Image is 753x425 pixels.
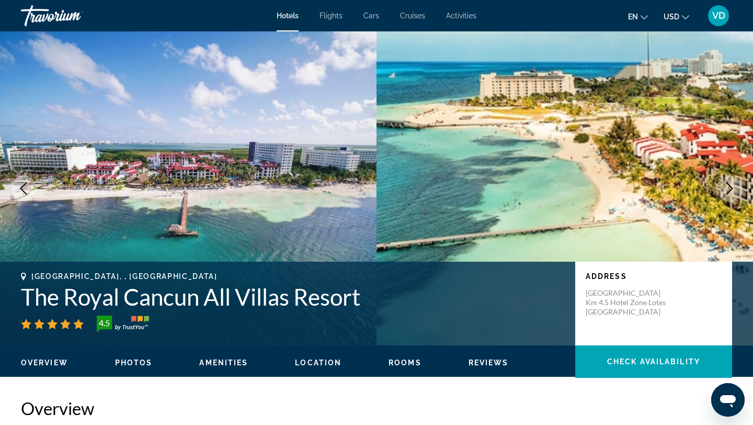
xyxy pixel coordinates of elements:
[705,5,732,27] button: User Menu
[363,12,379,20] a: Cars
[320,12,343,20] a: Flights
[586,272,722,281] p: Address
[664,13,679,21] span: USD
[607,357,700,366] span: Check Availability
[115,358,153,367] button: Photos
[31,272,218,281] span: [GEOGRAPHIC_DATA], , [GEOGRAPHIC_DATA]
[277,12,299,20] a: Hotels
[711,383,745,417] iframe: Button to launch messaging window
[575,345,732,378] button: Check Availability
[469,358,509,367] button: Reviews
[94,317,115,329] div: 4.5
[716,175,743,202] button: Next image
[199,358,248,367] button: Amenities
[586,288,669,317] p: [GEOGRAPHIC_DATA] Km 4.5 Hotel Zone Lotes [GEOGRAPHIC_DATA]
[97,316,149,332] img: trustyou-badge-hor.svg
[295,358,341,367] button: Location
[21,2,125,29] a: Travorium
[21,398,732,419] h2: Overview
[664,9,689,24] button: Change currency
[628,9,648,24] button: Change language
[400,12,425,20] a: Cruises
[446,12,476,20] a: Activities
[10,175,37,202] button: Previous image
[628,13,638,21] span: en
[21,283,565,310] h1: The Royal Cancun All Villas Resort
[712,10,725,21] span: VD
[21,358,68,367] button: Overview
[389,358,421,367] button: Rooms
